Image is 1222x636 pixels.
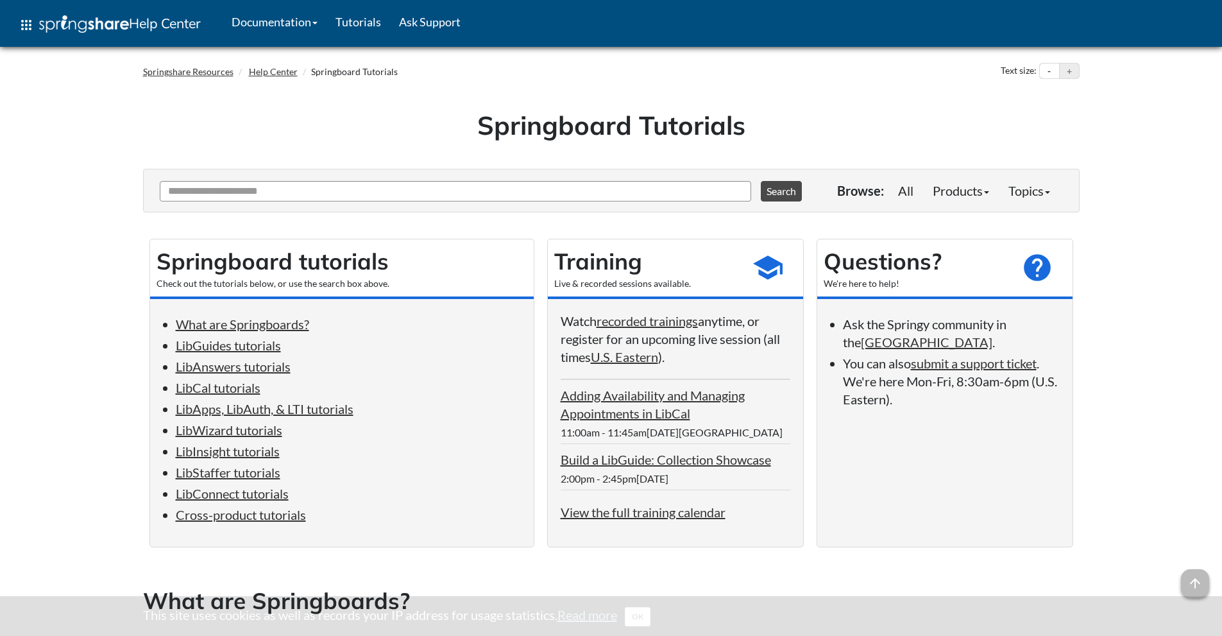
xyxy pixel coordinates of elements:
[752,252,784,284] span: school
[157,246,527,277] h2: Springboard tutorials
[176,380,260,395] a: LibCal tutorials
[911,356,1037,371] a: submit a support ticket
[561,452,771,467] a: Build a LibGuide: Collection Showcase
[998,63,1039,80] div: Text size:
[300,65,398,78] li: Springboard Tutorials
[824,246,1008,277] h2: Questions?
[19,17,34,33] span: apps
[1040,64,1059,79] button: Decrease text size
[561,504,726,520] a: View the full training calendar
[554,277,739,290] div: Live & recorded sessions available.
[561,426,783,438] span: 11:00am - 11:45am[DATE][GEOGRAPHIC_DATA]
[10,6,210,44] a: apps Help Center
[176,443,280,459] a: LibInsight tutorials
[176,422,282,438] a: LibWizard tutorials
[143,66,233,77] a: Springshare Resources
[1181,569,1209,597] span: arrow_upward
[1181,571,1209,586] a: arrow_upward
[597,313,698,329] a: recorded trainings
[761,181,802,202] button: Search
[923,178,999,203] a: Products
[39,15,129,33] img: Springshare
[861,334,992,350] a: [GEOGRAPHIC_DATA]
[176,338,281,353] a: LibGuides tutorials
[843,354,1060,408] li: You can also . We're here Mon-Fri, 8:30am-6pm (U.S. Eastern).
[223,6,327,38] a: Documentation
[561,388,745,421] a: Adding Availability and Managing Appointments in LibCal
[249,66,298,77] a: Help Center
[554,246,739,277] h2: Training
[888,178,923,203] a: All
[129,15,201,31] span: Help Center
[130,606,1092,626] div: This site uses cookies as well as records your IP address for usage statistics.
[153,107,1070,143] h1: Springboard Tutorials
[143,585,1080,617] h2: What are Springboards?
[999,178,1060,203] a: Topics
[1060,64,1079,79] button: Increase text size
[176,316,309,332] a: What are Springboards?
[837,182,884,200] p: Browse:
[176,486,289,501] a: LibConnect tutorials
[176,507,306,522] a: Cross-product tutorials
[176,359,291,374] a: LibAnswers tutorials
[327,6,390,38] a: Tutorials
[561,312,790,366] p: Watch anytime, or register for an upcoming live session (all times ).
[1021,252,1053,284] span: help
[390,6,470,38] a: Ask Support
[157,277,527,290] div: Check out the tutorials below, or use the search box above.
[591,349,658,365] a: U.S. Eastern
[561,472,668,485] span: 2:00pm - 2:45pm[DATE]
[824,277,1008,290] div: We're here to help!
[843,315,1060,351] li: Ask the Springy community in the .
[176,401,353,417] a: LibApps, LibAuth, & LTI tutorials
[176,465,280,480] a: LibStaffer tutorials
